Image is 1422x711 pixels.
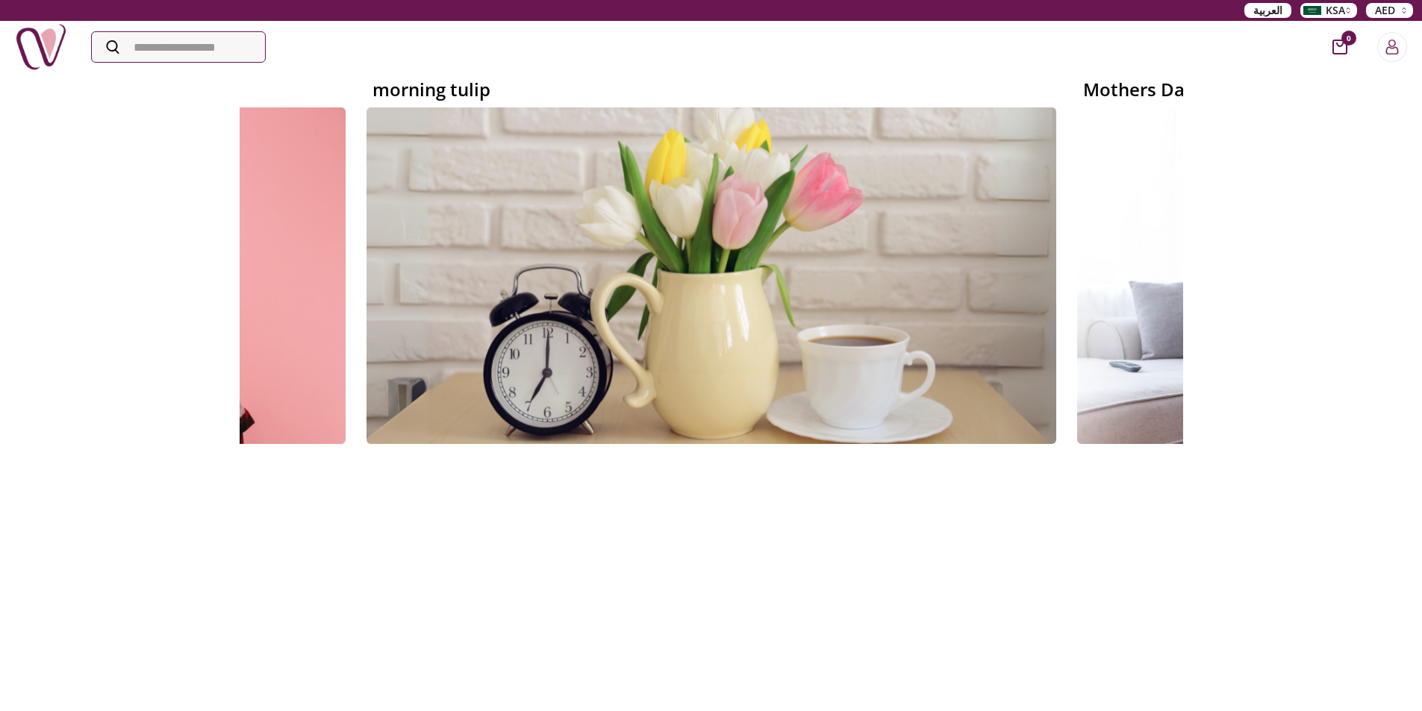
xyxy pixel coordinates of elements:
[1300,3,1357,18] button: KSA
[1366,3,1413,18] button: AED
[92,32,265,62] input: Search
[367,107,1056,444] img: morning tulip
[1341,31,1356,46] span: 0
[1303,6,1321,15] img: ksa_rfsudo.png
[1332,40,1347,54] button: cart-button
[15,21,67,73] img: Nigwa-uae-gifts
[1377,32,1407,62] button: Login
[367,78,1056,444] a: morning tulip
[372,78,1050,101] h4: morning tulip
[1375,3,1395,18] span: AED
[1326,3,1345,18] span: KSA
[1253,3,1282,18] span: العربية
